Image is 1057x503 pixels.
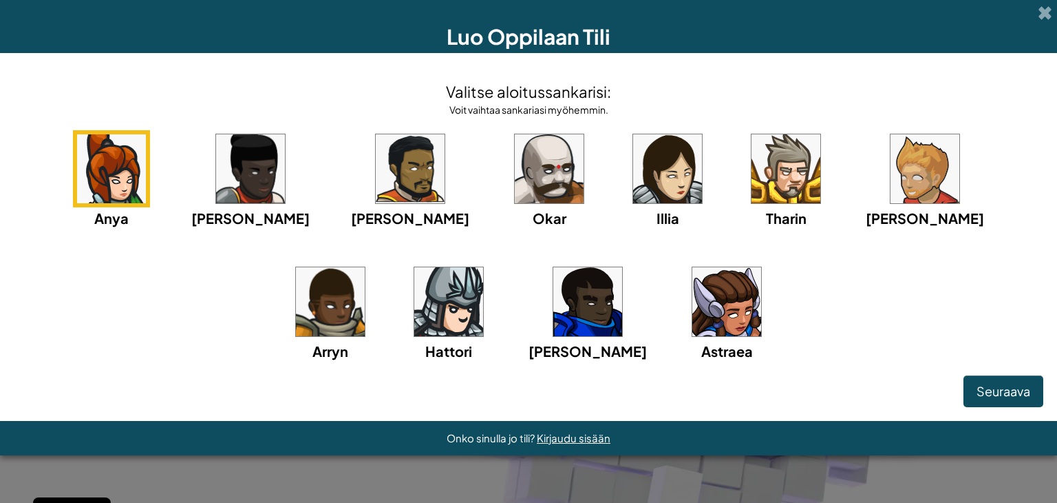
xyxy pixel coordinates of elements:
[866,209,984,227] span: [PERSON_NAME]
[191,209,310,227] span: [PERSON_NAME]
[376,134,445,203] img: portrait.png
[94,209,129,227] span: Anya
[553,267,622,336] img: portrait.png
[446,103,611,116] div: Voit vaihtaa sankariasi myöhemmin.
[515,134,584,203] img: portrait.png
[751,134,820,203] img: portrait.png
[446,81,611,103] h4: Valitse aloitussankarisi:
[533,209,566,227] span: Okar
[447,431,537,444] span: Onko sinulla jo tili?
[528,342,647,360] span: [PERSON_NAME]
[414,267,483,336] img: portrait.png
[312,342,348,360] span: Arryn
[701,342,753,360] span: Astraea
[351,209,469,227] span: [PERSON_NAME]
[766,209,807,227] span: Tharin
[425,342,472,360] span: Hattori
[296,267,365,336] img: portrait.png
[976,383,1030,399] span: Seuraava
[537,431,610,444] a: Kirjaudu sisään
[77,134,146,203] img: portrait.png
[216,134,285,203] img: portrait.png
[447,23,610,50] span: Luo Oppilaan Tili
[633,134,702,203] img: portrait.png
[656,209,679,227] span: Illia
[890,134,959,203] img: portrait.png
[963,376,1043,407] button: Seuraava
[692,267,761,336] img: portrait.png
